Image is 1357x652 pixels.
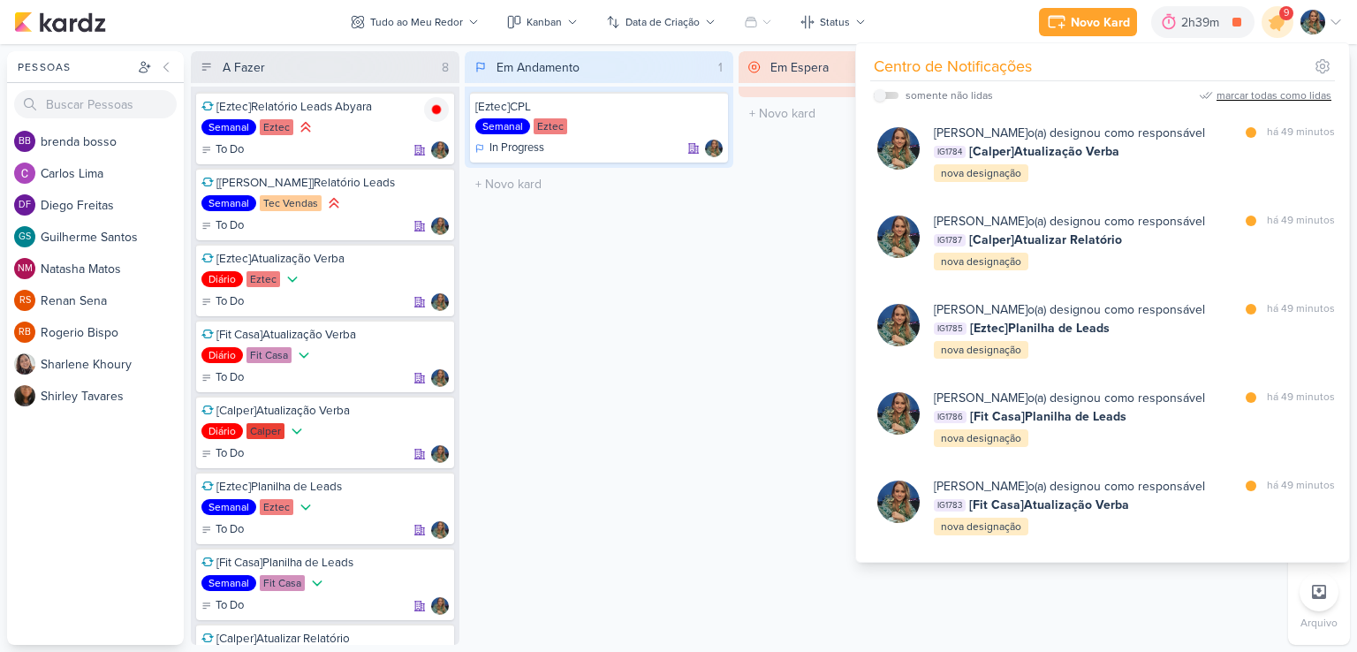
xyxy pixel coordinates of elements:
div: Responsável: Isabella Gutierres [431,597,449,615]
div: Semanal [201,195,256,211]
img: Isabella Gutierres [877,392,920,435]
div: Semanal [475,118,530,134]
div: Prioridade Baixa [284,270,301,288]
div: b r e n d a b o s s o [41,133,184,151]
div: Diego Freitas [14,194,35,216]
div: Semanal [201,575,256,591]
div: Responsável: Isabella Gutierres [431,141,449,159]
div: To Do [201,369,244,387]
div: Guilherme Santos [14,226,35,247]
div: [Eztec]Planilha de Leads [201,479,449,495]
div: o(a) designou como responsável [934,389,1205,407]
div: To Do [201,293,244,311]
p: NM [18,264,33,274]
span: IG1783 [934,499,966,512]
div: 2h39m [1181,13,1224,32]
img: kardz.app [14,11,106,33]
span: [Eztec]Planilha de Leads [970,319,1110,337]
img: Isabella Gutierres [431,293,449,311]
div: To Do [201,217,244,235]
p: RB [19,328,31,337]
span: IG1785 [934,322,967,335]
div: S h a r l e n e K h o u r y [41,355,184,374]
div: Fit Casa [260,575,305,591]
div: Prioridade Baixa [297,498,315,516]
img: Isabella Gutierres [431,521,449,539]
p: GS [19,232,31,242]
div: Diário [201,423,243,439]
p: To Do [216,521,244,539]
div: Semanal [201,499,256,515]
img: Isabella Gutierres [877,127,920,170]
div: Calper [246,423,284,439]
img: Carlos Lima [14,163,35,184]
div: Diário [201,271,243,287]
div: To Do [201,141,244,159]
div: [Calper]Atualização Verba [201,403,449,419]
div: Fit Casa [246,347,292,363]
p: To Do [216,293,244,311]
img: Isabella Gutierres [705,140,723,157]
img: Isabella Gutierres [431,445,449,463]
div: somente não lidas [906,87,993,103]
div: o(a) designou como responsável [934,477,1205,496]
div: Prioridade Alta [325,194,343,212]
span: [Calper]Atualização Verba [969,142,1119,161]
div: Prioridade Baixa [295,346,313,364]
div: há 49 minutos [1267,212,1335,231]
input: + Novo kard [742,101,1004,126]
span: [Fit Casa]Planilha de Leads [970,407,1126,426]
div: C a r l o s L i m a [41,164,184,183]
p: To Do [216,597,244,615]
input: Buscar Pessoas [14,90,177,118]
div: há 49 minutos [1267,389,1335,407]
div: Prioridade Alta [297,118,315,136]
b: [PERSON_NAME] [934,125,1027,140]
div: Prioridade Baixa [308,574,326,592]
img: Sharlene Khoury [14,353,35,375]
p: In Progress [489,140,544,157]
span: IG1787 [934,234,966,246]
span: IG1786 [934,411,967,423]
input: + Novo kard [468,171,730,197]
div: [Eztec]Relatório Leads Abyara [201,99,449,115]
div: Eztec [534,118,567,134]
div: Renan Sena [14,290,35,311]
div: To Do [201,597,244,615]
img: Isabella Gutierres [431,369,449,387]
button: Novo Kard [1039,8,1137,36]
b: [PERSON_NAME] [934,390,1027,406]
div: Responsável: Isabella Gutierres [431,217,449,235]
div: R o g e r i o B i s p o [41,323,184,342]
div: marcar todas como lidas [1217,87,1331,103]
img: Isabella Gutierres [1300,10,1325,34]
div: há 49 minutos [1267,300,1335,319]
div: To Do [201,445,244,463]
div: [Calper]Atualizar Relatório [201,631,449,647]
div: Eztec [246,271,280,287]
div: Responsável: Isabella Gutierres [431,445,449,463]
div: o(a) designou como responsável [934,300,1205,319]
div: há 49 minutos [1267,124,1335,142]
div: [Tec Vendas]Relatório Leads [201,175,449,191]
div: Em Andamento [497,58,580,77]
p: bb [19,137,31,147]
div: [Eztec]CPL [475,99,723,115]
div: Em Espera [770,58,829,77]
b: [PERSON_NAME] [934,214,1027,229]
b: [PERSON_NAME] [934,479,1027,494]
img: Isabella Gutierres [877,304,920,346]
div: [Fit Casa]Atualização Verba [201,327,449,343]
div: Semanal [201,119,256,135]
div: Responsável: Isabella Gutierres [431,293,449,311]
div: A Fazer [223,58,265,77]
div: brenda bosso [14,131,35,152]
div: Pessoas [14,59,134,75]
div: nova designação [934,518,1028,535]
div: In Progress [475,140,544,157]
span: [Calper]Atualizar Relatório [969,231,1122,249]
div: Responsável: Isabella Gutierres [431,369,449,387]
div: Responsável: Isabella Gutierres [431,521,449,539]
img: Isabella Gutierres [431,597,449,615]
div: Centro de Notificações [874,55,1032,79]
